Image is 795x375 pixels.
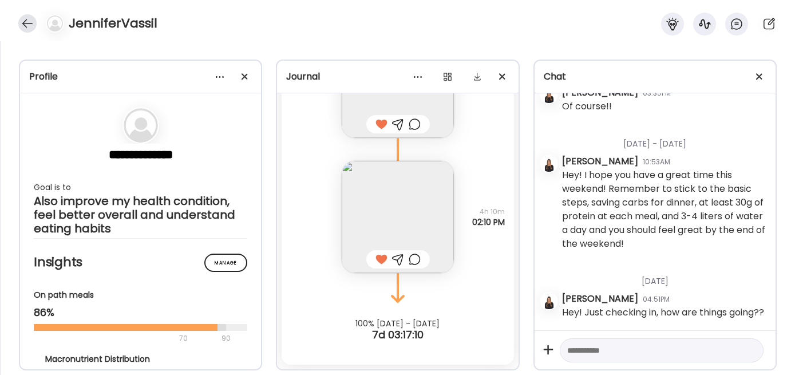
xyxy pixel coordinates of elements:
div: Hey! Just checking in, how are things going?? [562,306,764,319]
div: Goal is to [34,180,247,194]
h4: JenniferVassil [69,14,157,33]
div: Manage [204,254,247,272]
div: Macronutrient Distribution [45,353,236,365]
img: avatars%2Fkjfl9jNWPhc7eEuw3FeZ2kxtUMH3 [541,293,557,309]
div: [PERSON_NAME] [562,155,638,168]
div: 90 [220,331,232,345]
div: 86% [34,306,247,319]
img: images%2FoqqbDETFnWf6i65Sp8aB9CEdeLr2%2FDXp5pVrHZZ9Ik5B65ULV%2FYfl09zK3k9ocWwanM2rI_240 [342,161,454,273]
div: 7d 03:17:10 [277,328,518,342]
div: On path meals [34,289,247,301]
div: Journal [286,70,509,84]
h2: Insights [34,254,247,271]
div: [DATE] [562,262,766,292]
span: 4h 10m [472,207,505,217]
img: bg-avatar-default.svg [47,15,63,31]
div: 10:53AM [643,157,670,167]
div: [DATE] - [DATE] [562,124,766,155]
img: bg-avatar-default.svg [124,108,158,143]
div: 70 [34,331,218,345]
img: avatars%2Fkjfl9jNWPhc7eEuw3FeZ2kxtUMH3 [541,87,557,103]
div: Profile [29,70,252,84]
div: 100% [DATE] - [DATE] [277,319,518,328]
span: 02:10 PM [472,217,505,227]
div: Of course!! [562,100,612,113]
img: avatars%2Fkjfl9jNWPhc7eEuw3FeZ2kxtUMH3 [541,156,557,172]
div: [PERSON_NAME] [562,292,638,306]
div: 04:51PM [643,294,670,305]
div: 03:35PM [643,88,671,98]
div: Hey! I hope you have a great time this weekend! Remember to stick to the basic steps, saving carb... [562,168,766,251]
div: Chat [544,70,766,84]
div: Also improve my health condition, feel better overall and understand eating habits [34,194,247,235]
